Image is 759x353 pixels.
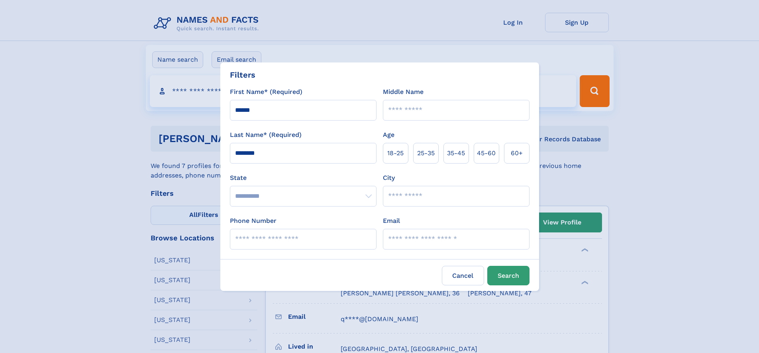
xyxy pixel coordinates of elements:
[230,87,302,97] label: First Name* (Required)
[383,216,400,226] label: Email
[442,266,484,285] label: Cancel
[417,148,435,158] span: 25‑35
[447,148,465,158] span: 35‑45
[383,173,395,183] label: City
[230,130,302,140] label: Last Name* (Required)
[487,266,530,285] button: Search
[230,216,277,226] label: Phone Number
[383,87,424,97] label: Middle Name
[387,148,404,158] span: 18‑25
[230,173,377,183] label: State
[230,69,255,81] div: Filters
[511,148,523,158] span: 60+
[383,130,394,140] label: Age
[477,148,496,158] span: 45‑60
